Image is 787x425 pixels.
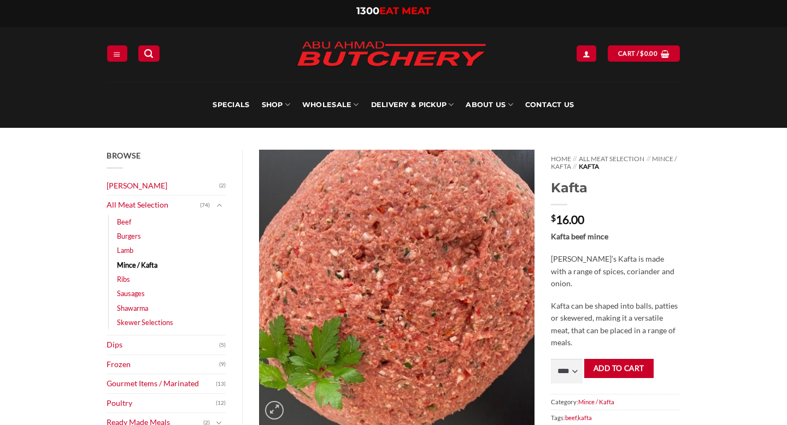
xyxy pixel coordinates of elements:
[107,394,216,413] a: Poultry
[107,196,200,215] a: All Meat Selection
[216,395,226,411] span: (12)
[640,49,644,58] span: $
[578,414,592,421] a: kafta
[107,176,219,196] a: [PERSON_NAME]
[117,315,173,329] a: Skewer Selections
[107,335,219,355] a: Dips
[107,151,140,160] span: Browse
[107,374,216,393] a: Gourmet Items / Marinated
[466,82,513,128] a: About Us
[573,162,577,170] span: //
[302,82,359,128] a: Wholesale
[579,155,644,163] a: All Meat Selection
[577,45,596,61] a: Login
[287,34,495,75] img: Abu Ahmad Butchery
[213,82,249,128] a: Specials
[551,394,680,410] span: Category:
[107,45,127,61] a: Menu
[551,155,677,170] a: Mince / Kafta
[640,50,657,57] bdi: 0.00
[117,286,145,300] a: Sausages
[551,253,680,290] p: [PERSON_NAME]’s Kafta is made with a range of spices, coriander and onion.
[200,197,210,214] span: (74)
[551,214,556,222] span: $
[265,401,284,420] a: Zoom
[262,82,290,128] a: SHOP
[584,359,654,378] button: Add to cart
[579,162,599,170] span: Kafta
[371,82,454,128] a: Delivery & Pickup
[525,82,574,128] a: Contact Us
[356,5,379,17] span: 1300
[259,150,535,425] img: Kafta
[107,355,219,374] a: Frozen
[216,376,226,392] span: (13)
[117,215,131,229] a: Beef
[551,232,608,241] strong: Kafta beef mince
[117,243,133,257] a: Lamb
[551,300,680,349] p: Kafta can be shaped into balls, patties or skewered, making it a versatile meat, that can be plac...
[379,5,431,17] span: EAT MEAT
[356,5,431,17] a: 1300EAT MEAT
[138,45,159,61] a: Search
[608,45,680,61] a: View cart
[219,337,226,353] span: (5)
[117,272,130,286] a: Ribs
[219,178,226,194] span: (2)
[551,212,584,226] bdi: 16.00
[578,398,614,405] a: Mince / Kafta
[213,199,226,211] button: Toggle
[117,258,157,272] a: Mince / Kafta
[573,155,577,163] span: //
[618,49,657,58] span: Cart /
[565,414,577,421] a: beef
[551,179,680,196] h1: Kafta
[551,155,571,163] a: Home
[117,301,148,315] a: Shawarma
[117,229,141,243] a: Burgers
[647,155,650,163] span: //
[219,356,226,373] span: (9)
